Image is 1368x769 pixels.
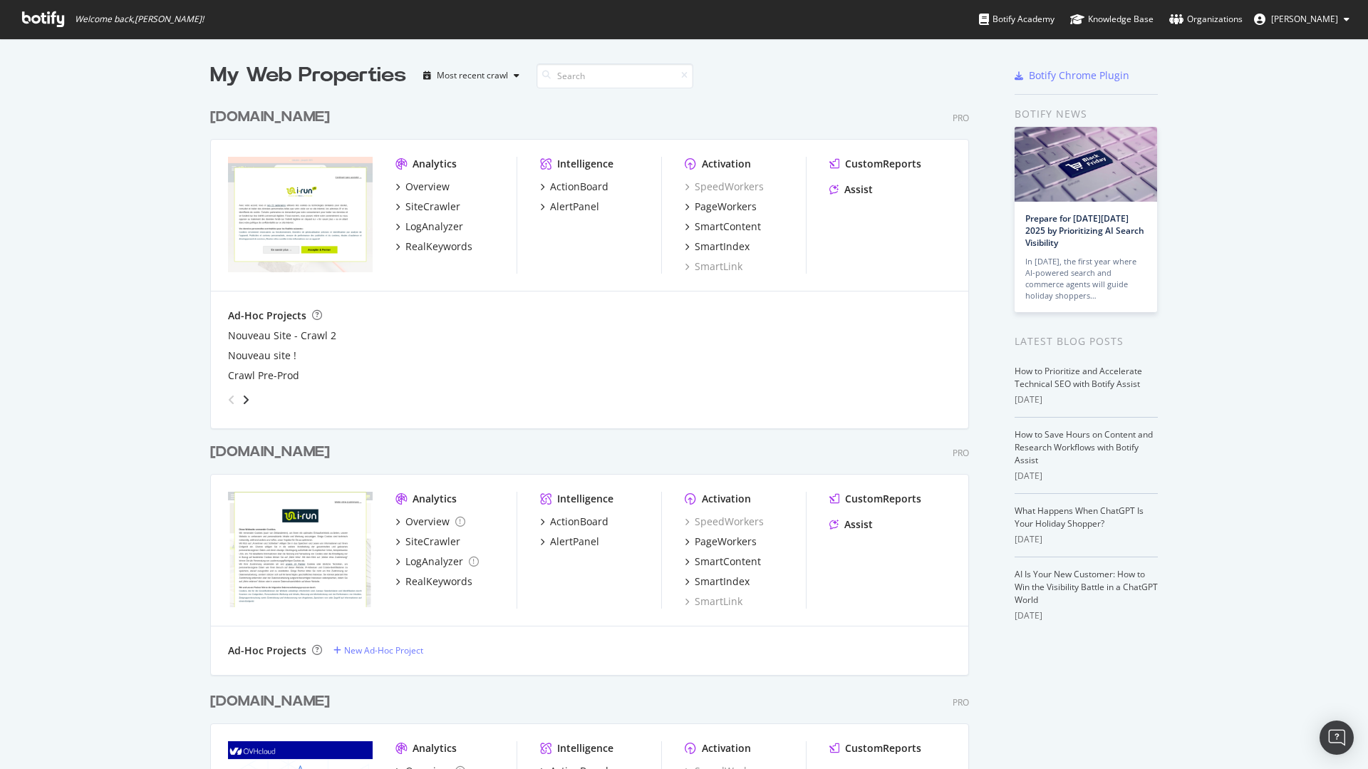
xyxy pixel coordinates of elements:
[557,157,613,171] div: Intelligence
[395,200,460,214] a: SiteCrawler
[1015,127,1157,202] img: Prepare for Black Friday 2025 by Prioritizing AI Search Visibility
[695,200,757,214] div: PageWorkers
[695,535,757,549] div: PageWorkers
[557,492,613,506] div: Intelligence
[413,492,457,506] div: Analytics
[844,517,873,532] div: Assist
[845,492,921,506] div: CustomReports
[695,574,750,589] div: SmartIndex
[228,329,336,343] a: Nouveau Site - Crawl 2
[1015,106,1158,122] div: Botify news
[845,157,921,171] div: CustomReports
[953,112,969,124] div: Pro
[228,492,373,607] img: i-run.de
[685,220,761,234] a: SmartContent
[405,239,472,254] div: RealKeywords
[241,393,251,407] div: angle-right
[829,182,873,197] a: Assist
[405,515,450,529] div: Overview
[685,259,742,274] a: SmartLink
[695,554,761,569] div: SmartContent
[1015,365,1142,390] a: How to Prioritize and Accelerate Technical SEO with Botify Assist
[540,200,599,214] a: AlertPanel
[1169,12,1243,26] div: Organizations
[702,492,751,506] div: Activation
[1025,212,1144,249] a: Prepare for [DATE][DATE] 2025 by Prioritizing AI Search Visibility
[228,309,306,323] div: Ad-Hoc Projects
[210,442,336,463] a: [DOMAIN_NAME]
[695,220,761,234] div: SmartContent
[829,741,921,755] a: CustomReports
[405,535,460,549] div: SiteCrawler
[228,368,299,383] a: Crawl Pre-Prod
[1015,533,1158,546] div: [DATE]
[413,157,457,171] div: Analytics
[405,554,463,569] div: LogAnalyzer
[210,61,406,90] div: My Web Properties
[1015,470,1158,482] div: [DATE]
[685,180,764,194] a: SpeedWorkers
[540,180,608,194] a: ActionBoard
[1029,68,1129,83] div: Botify Chrome Plugin
[685,554,761,569] a: SmartContent
[1271,13,1338,25] span: joanna duchesne
[210,107,330,128] div: [DOMAIN_NAME]
[1320,721,1354,755] div: Open Intercom Messenger
[1015,568,1158,606] a: AI Is Your New Customer: How to Win the Visibility Battle in a ChatGPT World
[685,200,757,214] a: PageWorkers
[979,12,1054,26] div: Botify Academy
[405,200,460,214] div: SiteCrawler
[395,535,460,549] a: SiteCrawler
[1015,505,1144,530] a: What Happens When ChatGPT Is Your Holiday Shopper?
[845,741,921,755] div: CustomReports
[405,574,472,589] div: RealKeywords
[953,696,969,708] div: Pro
[210,691,336,712] a: [DOMAIN_NAME]
[685,574,750,589] a: SmartIndex
[695,239,750,254] div: SmartIndex
[540,515,608,529] a: ActionBoard
[685,594,742,609] a: SmartLink
[685,535,757,549] a: PageWorkers
[210,442,330,463] div: [DOMAIN_NAME]
[953,447,969,459] div: Pro
[685,515,764,529] a: SpeedWorkers
[437,71,508,80] div: Most recent crawl
[550,535,599,549] div: AlertPanel
[1015,428,1153,466] a: How to Save Hours on Content and Research Workflows with Botify Assist
[418,64,525,87] button: Most recent crawl
[702,741,751,755] div: Activation
[405,180,450,194] div: Overview
[550,180,608,194] div: ActionBoard
[844,182,873,197] div: Assist
[395,220,463,234] a: LogAnalyzer
[333,644,423,656] a: New Ad-Hoc Project
[829,517,873,532] a: Assist
[1015,334,1158,349] div: Latest Blog Posts
[395,515,465,529] a: Overview
[228,157,373,272] img: i-run.fr
[405,220,463,234] div: LogAnalyzer
[395,574,472,589] a: RealKeywords
[210,691,330,712] div: [DOMAIN_NAME]
[1015,393,1158,406] div: [DATE]
[1025,256,1146,301] div: In [DATE], the first year where AI-powered search and commerce agents will guide holiday shoppers…
[829,492,921,506] a: CustomReports
[228,349,296,363] a: Nouveau site !
[1015,609,1158,622] div: [DATE]
[685,239,750,254] a: SmartIndex
[550,515,608,529] div: ActionBoard
[1243,8,1361,31] button: [PERSON_NAME]
[222,388,241,411] div: angle-left
[829,157,921,171] a: CustomReports
[557,741,613,755] div: Intelligence
[537,63,693,88] input: Search
[1070,12,1154,26] div: Knowledge Base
